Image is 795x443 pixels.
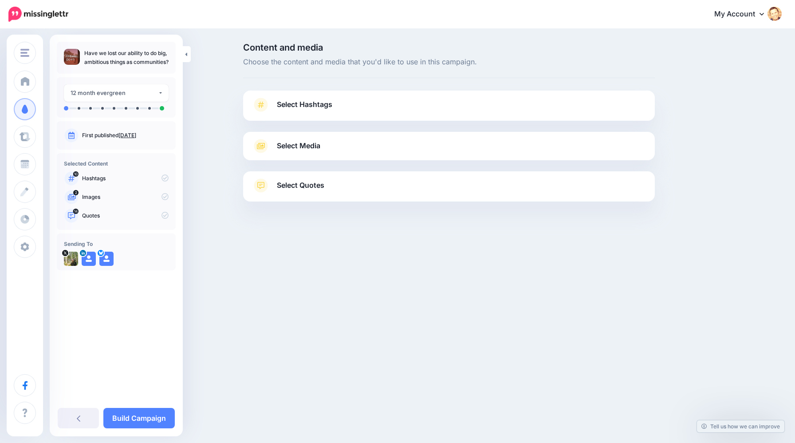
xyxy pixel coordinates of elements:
p: Images [82,193,169,201]
a: Select Quotes [252,178,646,202]
span: Choose the content and media that you'd like to use in this campaign. [243,56,655,68]
span: 10 [73,171,79,177]
img: user_default_image.png [99,252,114,266]
img: menu.png [20,49,29,57]
img: pA-qi3WN-1146.jpg [64,252,78,266]
div: 12 month evergreen [71,88,158,98]
span: 2 [73,190,79,195]
span: Select Media [277,140,320,152]
img: Missinglettr [8,7,68,22]
p: Have we lost our ability to do big, ambitious things as communities? [84,49,169,67]
a: Select Media [252,139,646,153]
h4: Sending To [64,241,169,247]
img: user_default_image.png [82,252,96,266]
p: Hashtags [82,174,169,182]
p: Quotes [82,212,169,220]
span: Select Quotes [277,179,324,191]
span: Content and media [243,43,655,52]
button: 12 month evergreen [64,84,169,102]
img: 189d57440138d78afd2f82406ec43f85_thumb.jpg [64,49,80,65]
h4: Selected Content [64,160,169,167]
a: My Account [705,4,782,25]
p: First published [82,131,169,139]
a: Tell us how we can improve [697,420,784,432]
a: [DATE] [118,132,136,138]
span: 14 [73,209,79,214]
span: Select Hashtags [277,99,332,111]
a: Select Hashtags [252,98,646,121]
